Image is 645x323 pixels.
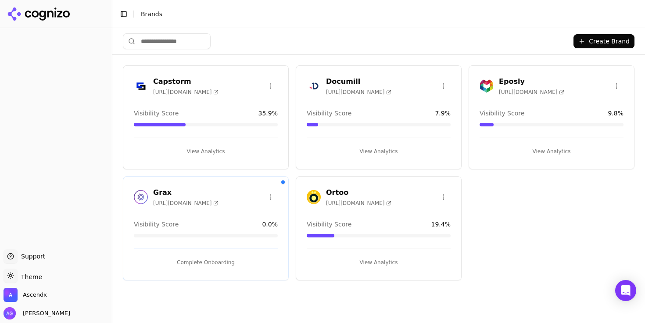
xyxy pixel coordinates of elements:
[608,109,623,118] span: 9.8 %
[480,144,623,158] button: View Analytics
[326,89,391,96] span: [URL][DOMAIN_NAME]
[499,76,564,87] h3: Eposly
[19,309,70,317] span: [PERSON_NAME]
[153,187,219,198] h3: Grax
[307,144,451,158] button: View Analytics
[262,220,278,229] span: 0.0 %
[615,280,636,301] div: Open Intercom Messenger
[307,79,321,93] img: Documill
[326,76,391,87] h3: Documill
[258,109,278,118] span: 35.9 %
[153,89,219,96] span: [URL][DOMAIN_NAME]
[480,109,524,118] span: Visibility Score
[307,255,451,269] button: View Analytics
[23,291,47,299] span: Ascendx
[326,187,391,198] h3: Ortoo
[153,200,219,207] span: [URL][DOMAIN_NAME]
[4,288,18,302] img: Ascendx
[134,190,148,204] img: Grax
[134,79,148,93] img: Capstorm
[307,109,351,118] span: Visibility Score
[4,307,16,319] img: Amy Grenham
[435,109,451,118] span: 7.9 %
[134,144,278,158] button: View Analytics
[431,220,451,229] span: 19.4 %
[573,34,634,48] button: Create Brand
[18,273,42,280] span: Theme
[153,76,219,87] h3: Capstorm
[134,109,179,118] span: Visibility Score
[141,11,162,18] span: Brands
[307,220,351,229] span: Visibility Score
[480,79,494,93] img: Eposly
[18,252,45,261] span: Support
[4,288,47,302] button: Open organization switcher
[326,200,391,207] span: [URL][DOMAIN_NAME]
[134,220,179,229] span: Visibility Score
[141,10,620,18] nav: breadcrumb
[4,307,70,319] button: Open user button
[307,190,321,204] img: Ortoo
[499,89,564,96] span: [URL][DOMAIN_NAME]
[134,255,278,269] button: Complete Onboarding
